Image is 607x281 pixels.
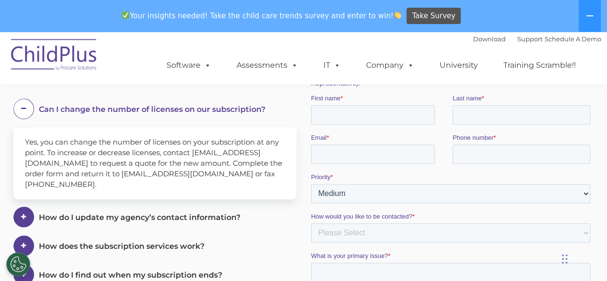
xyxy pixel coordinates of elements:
[545,35,601,43] a: Schedule A Demo
[157,56,221,75] a: Software
[13,127,297,199] div: Yes, you can change the number of licenses on your subscription at any point. To increase or decr...
[406,8,461,24] a: Take Survey
[494,56,585,75] a: Training Scramble!!
[122,12,129,19] img: ✅
[562,244,568,273] div: Drag
[6,252,30,276] button: Cookies Settings
[394,12,401,19] img: 👏
[357,56,424,75] a: Company
[6,32,102,80] img: ChildPlus by Procare Solutions
[517,35,543,43] a: Support
[39,242,204,251] span: How does the subscription services work?
[118,6,405,25] span: Your insights needed! Take the child care trends survey and enter to win!
[39,270,222,280] span: How do I find out when my subscription ends?
[473,35,601,43] font: |
[450,177,607,281] iframe: Chat Widget
[39,105,265,114] span: Can I change the number of licenses on our subscription?
[39,213,240,222] span: How do I update my agency’s contact information?
[473,35,506,43] a: Download
[314,56,350,75] a: IT
[430,56,488,75] a: University
[227,56,308,75] a: Assessments
[412,8,455,24] span: Take Survey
